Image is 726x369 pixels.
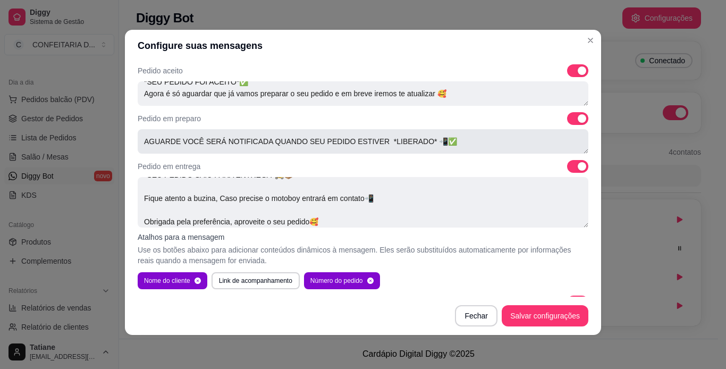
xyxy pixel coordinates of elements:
textarea: *SEU PEDIDO FOI ACEITO*✅ Agora é só aguardar que já vamos preparar o seu pedido e em breve iremos... [138,81,588,106]
p: Atalhos para a mensagem [138,232,588,242]
span: close-circle [195,278,201,284]
p: Pedido em preparo [138,113,201,124]
button: Fechar [455,305,497,326]
button: Close [582,32,599,49]
button: Salvar configurações [502,305,588,326]
header: Configure suas mensagens [125,30,601,62]
p: Pedido em entrega [138,161,200,172]
button: Número do pedidoclose-circle [304,272,380,289]
textarea: *SEU PEDIDO SAIU PARA ENTREGA*🛵📦 Fique atento a buzina, Caso precise o motoboy entrará em contato... [138,177,588,228]
textarea: *ESTAMOS EMBALANDO SEU PEDIDO* 👨🏽‍🍳{numero_do_pedido} AGUARDE VOCÊ SERÁ NOTIFICADA QUANDO SEU PED... [138,129,588,154]
p: Use os botões abaixo para adicionar conteúdos dinâmicos à mensagem. Eles serão substituídos autom... [138,245,588,266]
span: close-circle [367,278,374,284]
button: Link de acompanhamento [212,272,300,289]
p: Pedido aceito [138,65,183,76]
button: Nome do clienteclose-circle [138,272,207,289]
